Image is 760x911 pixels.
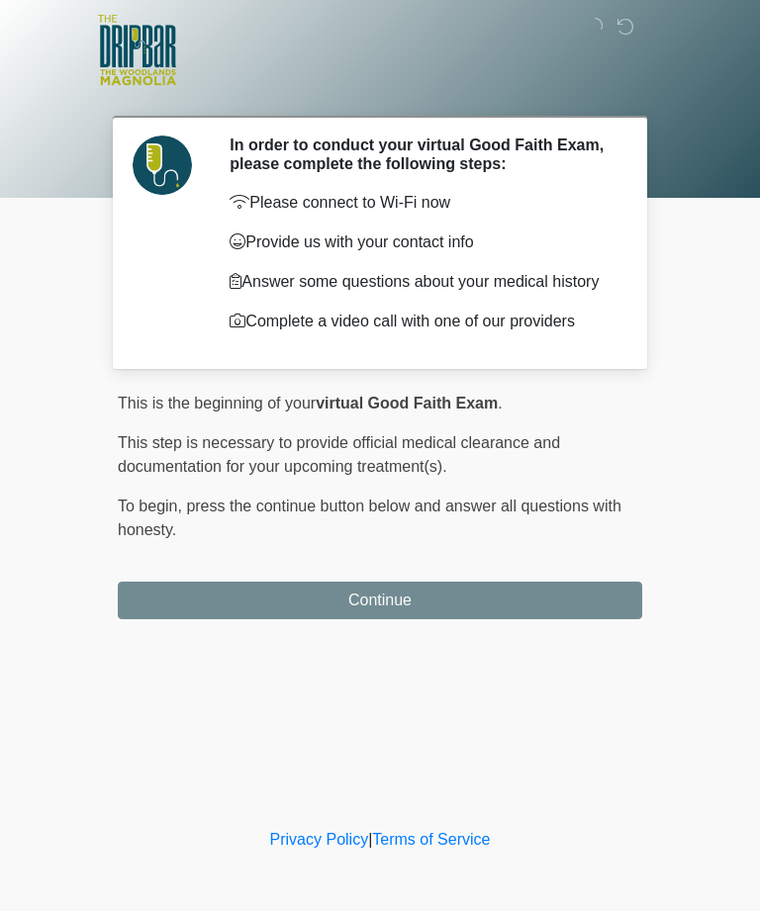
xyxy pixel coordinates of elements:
span: To begin, [118,498,186,514]
strong: virtual Good Faith Exam [316,395,498,411]
span: This is the beginning of your [118,395,316,411]
p: Provide us with your contact info [230,230,613,254]
p: Complete a video call with one of our providers [230,310,613,333]
p: Please connect to Wi-Fi now [230,191,613,215]
img: The DripBar - Magnolia Logo [98,15,176,87]
p: Answer some questions about your medical history [230,270,613,294]
a: Terms of Service [372,831,490,848]
span: press the continue button below and answer all questions with honesty. [118,498,621,538]
a: Privacy Policy [270,831,369,848]
h2: In order to conduct your virtual Good Faith Exam, please complete the following steps: [230,136,613,173]
img: Agent Avatar [133,136,192,195]
button: Continue [118,582,642,619]
span: This step is necessary to provide official medical clearance and documentation for your upcoming ... [118,434,560,475]
a: | [368,831,372,848]
span: . [498,395,502,411]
